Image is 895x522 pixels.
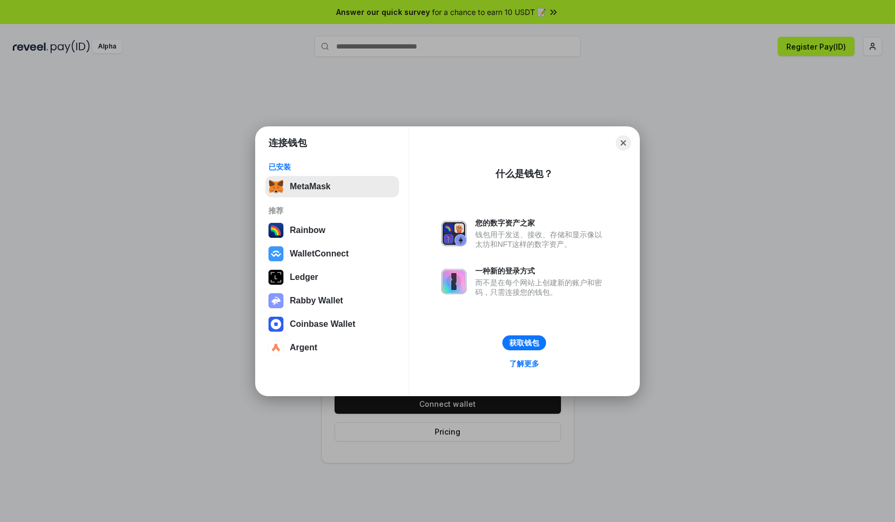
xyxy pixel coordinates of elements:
[265,290,399,311] button: Rabby Wallet
[441,221,467,246] img: svg+xml,%3Csvg%20xmlns%3D%22http%3A%2F%2Fwww.w3.org%2F2000%2Fsvg%22%20fill%3D%22none%22%20viewBox...
[441,269,467,294] img: svg+xml,%3Csvg%20xmlns%3D%22http%3A%2F%2Fwww.w3.org%2F2000%2Fsvg%22%20fill%3D%22none%22%20viewBox...
[616,135,631,150] button: Close
[265,314,399,335] button: Coinbase Wallet
[503,357,546,371] a: 了解更多
[268,270,283,285] img: svg+xml,%3Csvg%20xmlns%3D%22http%3A%2F%2Fwww.w3.org%2F2000%2Fsvg%22%20width%3D%2228%22%20height%3...
[265,176,399,197] button: MetaMask
[268,162,396,172] div: 已安装
[290,343,318,352] div: Argent
[268,340,283,355] img: svg+xml,%3Csvg%20width%3D%2228%22%20height%3D%2228%22%20viewBox%3D%220%200%2028%2028%22%20fill%3D...
[475,218,607,228] div: 您的数字资产之家
[509,359,539,368] div: 了解更多
[475,230,607,249] div: 钱包用于发送、接收、存储和显示像以太坊和NFT这样的数字资产。
[290,249,349,259] div: WalletConnect
[509,338,539,348] div: 获取钱包
[265,267,399,288] button: Ledger
[290,319,355,329] div: Coinbase Wallet
[495,167,553,180] div: 什么是钱包？
[268,246,283,261] img: svg+xml,%3Csvg%20width%3D%2228%22%20height%3D%2228%22%20viewBox%3D%220%200%2028%2028%22%20fill%3D...
[502,335,546,350] button: 获取钱包
[290,226,326,235] div: Rainbow
[268,179,283,194] img: svg+xml,%3Csvg%20fill%3D%22none%22%20height%3D%2233%22%20viewBox%3D%220%200%2035%2033%22%20width%...
[475,266,607,276] div: 一种新的登录方式
[265,243,399,264] button: WalletConnect
[268,136,307,149] h1: 连接钱包
[290,182,330,191] div: MetaMask
[268,206,396,215] div: 推荐
[265,337,399,358] button: Argent
[290,272,318,282] div: Ledger
[265,220,399,241] button: Rainbow
[268,223,283,238] img: svg+xml,%3Csvg%20width%3D%22120%22%20height%3D%22120%22%20viewBox%3D%220%200%20120%20120%22%20fil...
[268,317,283,332] img: svg+xml,%3Csvg%20width%3D%2228%22%20height%3D%2228%22%20viewBox%3D%220%200%2028%2028%22%20fill%3D...
[290,296,343,306] div: Rabby Wallet
[475,278,607,297] div: 而不是在每个网站上创建新的账户和密码，只需连接您的钱包。
[268,293,283,308] img: svg+xml,%3Csvg%20xmlns%3D%22http%3A%2F%2Fwww.w3.org%2F2000%2Fsvg%22%20fill%3D%22none%22%20viewBox...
